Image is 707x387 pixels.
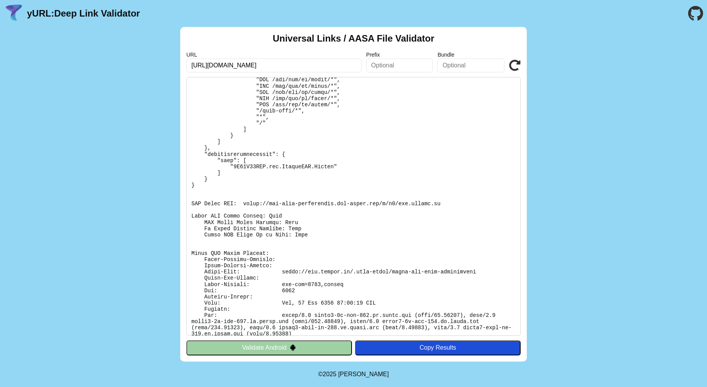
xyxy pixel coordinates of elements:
[186,59,362,72] input: Required
[323,371,337,377] span: 2025
[437,52,504,58] label: Bundle
[318,362,389,387] footer: ©
[359,344,517,351] div: Copy Results
[273,33,434,44] h2: Universal Links / AASA File Validator
[186,340,352,355] button: Validate Android
[437,59,504,72] input: Optional
[366,59,433,72] input: Optional
[186,52,362,58] label: URL
[366,52,433,58] label: Prefix
[290,344,296,351] img: droidIcon.svg
[338,371,389,377] a: Michael Ibragimchayev's Personal Site
[4,3,24,23] img: yURL Logo
[186,77,521,336] pre: Lorem ipsu do: sitam://con.adipis.el/.sedd-eiusm/tempo-inc-utla-etdoloremag Al Enimadmi: Veni Qui...
[27,8,140,19] a: yURL:Deep Link Validator
[355,340,521,355] button: Copy Results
